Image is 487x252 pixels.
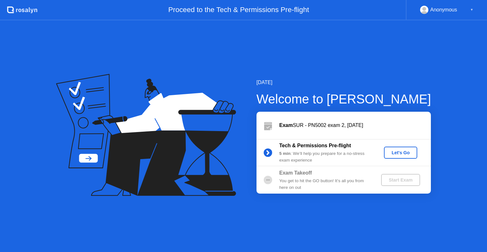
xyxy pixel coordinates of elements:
div: You get to hit the GO button! It’s all you from here on out [279,178,371,191]
div: Let's Go [386,150,415,155]
div: SUR - PN5002 exam 2, [DATE] [279,122,431,129]
b: Exam [279,123,293,128]
button: Start Exam [381,174,420,186]
div: Start Exam [384,177,418,182]
b: 5 min [279,151,291,156]
div: : We’ll help you prepare for a no-stress exam experience [279,150,371,163]
b: Exam Takeoff [279,170,312,176]
b: Tech & Permissions Pre-flight [279,143,351,148]
button: Let's Go [384,147,417,159]
div: Welcome to [PERSON_NAME] [256,90,431,109]
div: Anonymous [430,6,457,14]
div: [DATE] [256,79,431,86]
div: ▼ [470,6,473,14]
